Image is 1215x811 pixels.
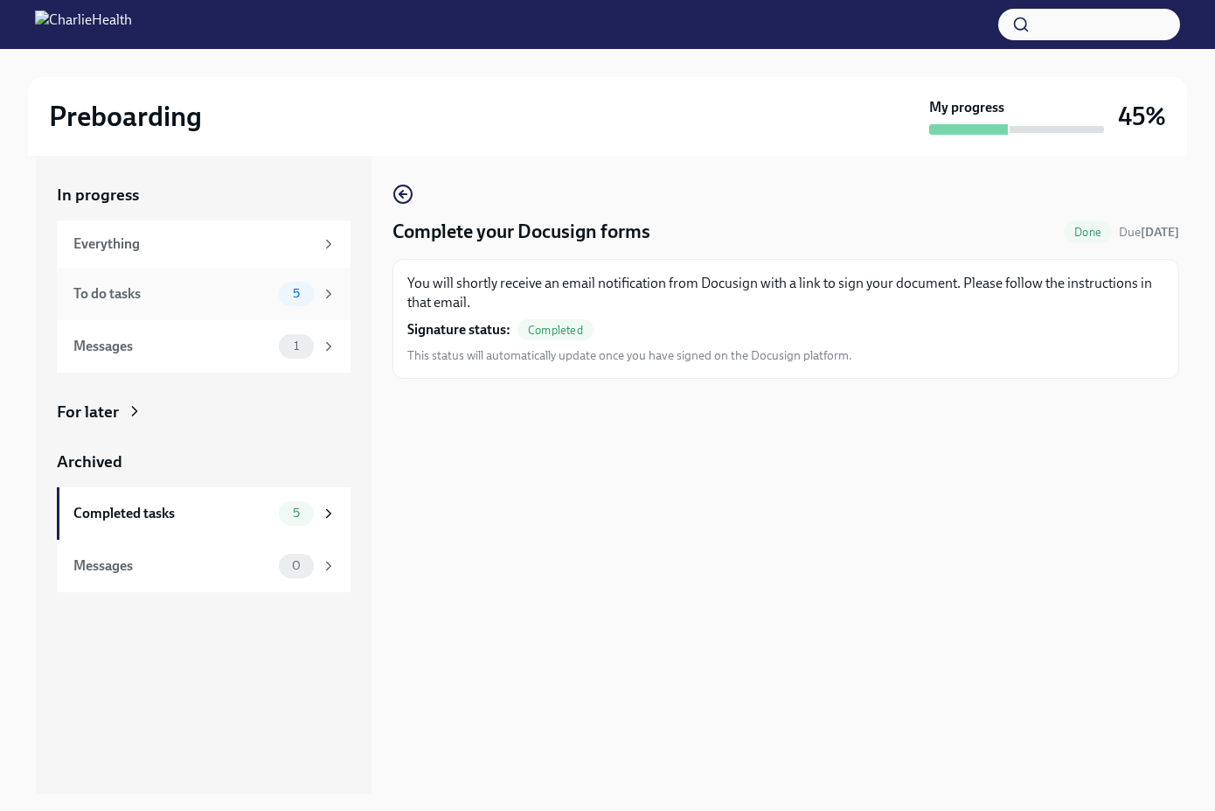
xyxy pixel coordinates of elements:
[73,556,272,576] div: Messages
[1119,224,1179,241] span: September 19th, 2025 06:00
[1141,225,1179,240] strong: [DATE]
[73,504,272,523] div: Completed tasks
[57,268,351,320] a: To do tasks5
[57,401,351,423] a: For later
[57,487,351,540] a: Completed tasks5
[282,287,310,300] span: 5
[407,347,852,364] span: This status will automatically update once you have signed on the Docusign platform.
[1118,101,1166,132] h3: 45%
[281,559,311,572] span: 0
[73,234,314,254] div: Everything
[407,320,510,339] strong: Signature status:
[57,540,351,592] a: Messages0
[929,98,1004,117] strong: My progress
[73,284,272,304] div: To do tasks
[517,324,594,337] span: Completed
[1119,225,1179,240] span: Due
[73,337,272,356] div: Messages
[35,10,132,38] img: CharlieHealth
[57,320,351,373] a: Messages1
[57,220,351,268] a: Everything
[57,401,119,423] div: For later
[57,184,351,206] a: In progress
[407,274,1164,312] p: You will shortly receive an email notification from Docusign with a link to sign your document. P...
[1064,226,1112,239] span: Done
[49,99,202,134] h2: Preboarding
[57,451,351,473] a: Archived
[283,339,309,353] span: 1
[392,219,650,245] h4: Complete your Docusign forms
[282,507,310,520] span: 5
